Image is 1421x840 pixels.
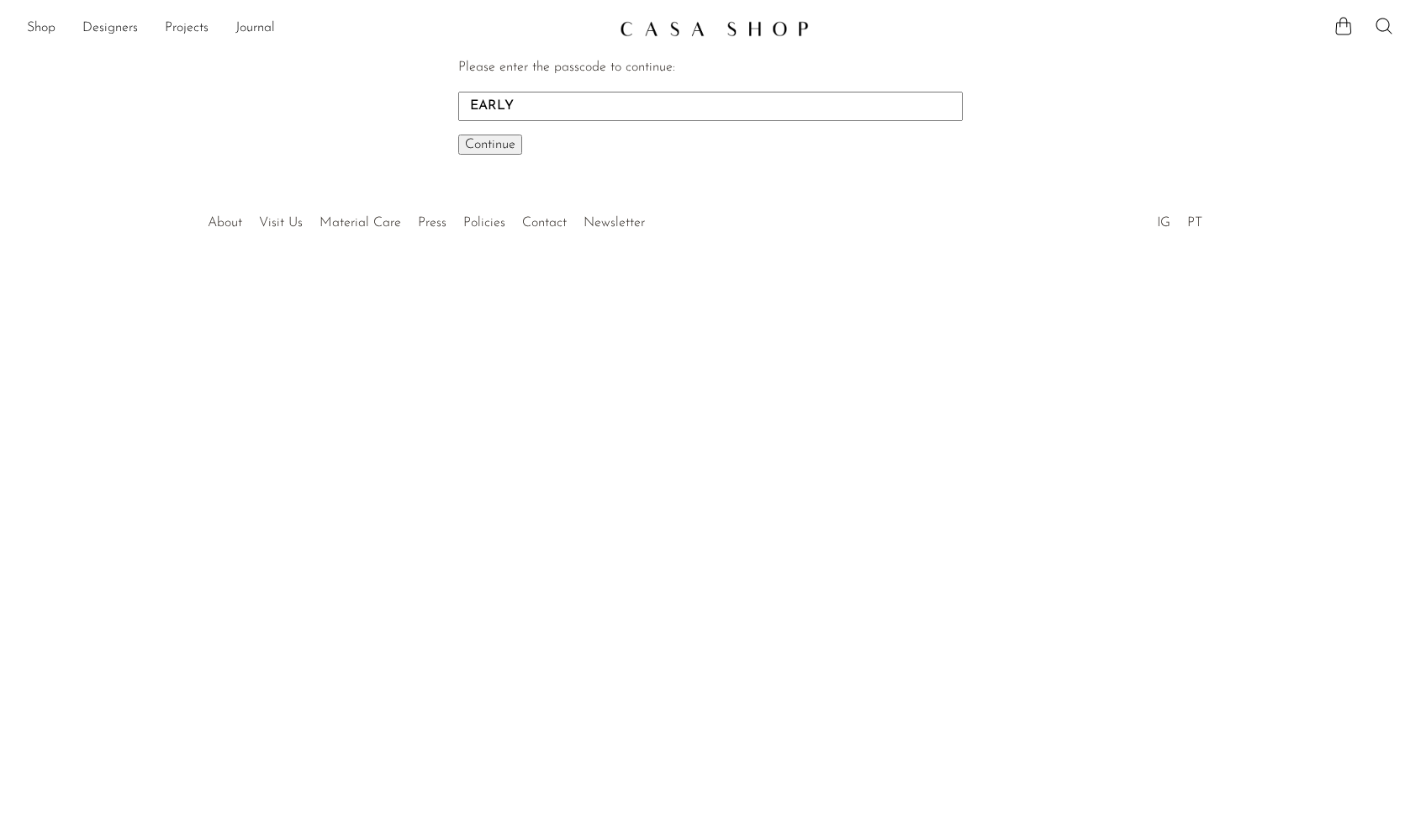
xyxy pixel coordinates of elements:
[1149,203,1211,235] ul: Social Medias
[165,18,209,40] a: Projects
[458,135,522,155] button: Continue
[259,216,303,230] a: Visit Us
[522,216,567,230] a: Contact
[458,61,675,74] label: Please enter the passcode to continue:
[463,216,505,230] a: Policies
[82,18,138,40] a: Designers
[208,216,242,230] a: About
[27,14,606,43] nav: Desktop navigation
[320,216,401,230] a: Material Care
[235,18,275,40] a: Journal
[27,14,606,43] ul: NEW HEADER MENU
[1157,216,1170,230] a: IG
[465,138,515,151] span: Continue
[1187,216,1202,230] a: PT
[199,203,653,235] ul: Quick links
[418,216,446,230] a: Press
[27,18,55,40] a: Shop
